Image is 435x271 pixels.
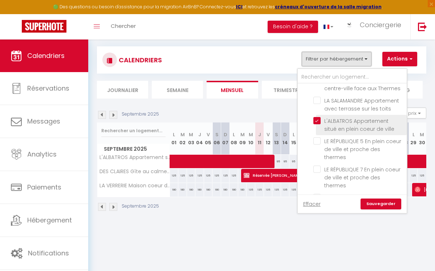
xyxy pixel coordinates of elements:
span: L'AUTHENTIQUE 5 Situé en centre-ville face aux Thermes [324,77,401,92]
div: 125 [212,169,221,182]
div: 135 [255,183,264,196]
th: 05 [204,122,213,155]
span: Septembre 2025 [97,144,170,154]
abbr: M [240,131,245,138]
a: ICI [236,4,243,10]
h3: CALENDRIERS [117,52,162,68]
div: 180 [170,183,179,196]
span: Notifications [28,249,69,258]
abbr: V [267,131,270,138]
button: Filtrer par hébergement [302,52,371,66]
a: Sauvegarder [361,199,401,209]
div: 125 [418,169,426,182]
input: Rechercher un logement... [101,124,166,137]
th: 15 [289,122,298,155]
p: Septembre 2025 [122,111,159,118]
span: Chercher [111,22,136,30]
img: logout [418,22,427,31]
div: 135 [281,183,290,196]
th: 12 [264,122,273,155]
th: 03 [187,122,196,155]
span: Réservée [PERSON_NAME] [244,168,325,182]
abbr: J [198,131,201,138]
div: Filtrer par hébergement [297,68,407,214]
span: Messages [27,117,60,126]
span: Calendriers [27,51,65,60]
span: L'ALBATROS Appartement situé en plein coeur de ville [324,117,394,133]
abbr: J [258,131,261,138]
a: créneaux d'ouverture de la salle migration [275,4,382,10]
th: 29 [409,122,418,155]
th: 01 [170,122,179,155]
abbr: V [207,131,210,138]
span: DES CLAIRES Gîte au calme avec [PERSON_NAME] [98,169,171,174]
button: Besoin d'aide ? [268,21,318,33]
th: 11 [255,122,264,155]
abbr: M [180,131,185,138]
th: 30 [418,122,426,155]
abbr: D [283,131,287,138]
div: 125 [195,169,204,182]
div: 135 [289,183,298,196]
div: 180 [221,183,230,196]
span: Conciergerie [360,20,401,29]
abbr: L [173,131,175,138]
div: 180 [187,183,196,196]
th: 14 [281,122,290,155]
div: 135 [247,183,255,196]
abbr: M [249,131,253,138]
li: Mensuel [207,81,258,99]
div: 125 [170,169,179,182]
li: Journalier [97,81,148,99]
abbr: M [420,131,424,138]
div: 135 [272,183,281,196]
div: 180 [204,183,213,196]
div: 125 [409,169,418,182]
input: Rechercher un logement... [298,71,407,84]
div: 180 [238,183,247,196]
abbr: L [233,131,235,138]
li: Semaine [152,81,203,99]
button: Actions [382,52,417,66]
div: 135 [264,183,273,196]
th: 02 [178,122,187,155]
button: Ouvrir le widget de chat LiveChat [6,3,28,25]
div: 125 [229,169,238,182]
img: ... [344,21,355,29]
div: 125 [221,169,230,182]
th: 06 [212,122,221,155]
a: Chercher [105,14,141,39]
th: 13 [272,122,281,155]
abbr: L [412,131,415,138]
p: Septembre 2025 [122,203,159,210]
th: 09 [238,122,247,155]
span: Réservations [27,84,69,93]
div: 125 [178,169,187,182]
a: Effacer [303,200,321,208]
li: Trimestre [262,81,313,99]
div: 180 [195,183,204,196]
div: 180 [229,183,238,196]
span: LA VERRERIE Maison coeur de ville avec grand jardin [98,183,171,188]
abbr: S [275,131,278,138]
th: 08 [229,122,238,155]
div: 125 [204,169,213,182]
abbr: D [224,131,227,138]
th: 04 [195,122,204,155]
span: L'ALBATROS Appartement situé en plein coeur de ville [98,155,171,160]
abbr: L [293,131,295,138]
img: Super Booking [22,20,66,33]
div: 125 [187,169,196,182]
th: 10 [247,122,255,155]
span: LE RÉPUBLIQUE 5 En plein coeur de ville et proche des thermes [324,138,401,161]
div: 180 [178,183,187,196]
div: 180 [212,183,221,196]
abbr: S [215,131,219,138]
span: Hébergement [27,216,72,225]
span: LE RÉPUBLIQUE 7 En plein coeur de ville et proche des thermes [324,166,401,189]
a: ... Conciergerie [339,14,410,39]
abbr: M [189,131,193,138]
span: Paiements [27,183,61,192]
th: 07 [221,122,230,155]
